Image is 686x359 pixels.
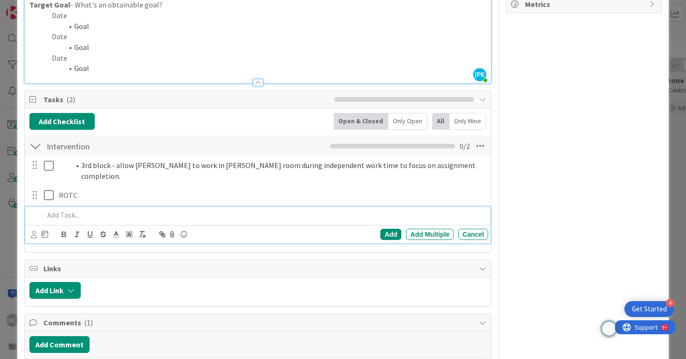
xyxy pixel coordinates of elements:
[70,160,484,181] li: 3rd block - allow [PERSON_NAME] to work in [PERSON_NAME] room during independent work time to foc...
[473,68,486,81] span: [PERSON_NAME]
[84,318,93,327] span: ( 1 )
[666,299,674,307] div: 4
[458,229,488,240] div: Cancel
[29,336,90,353] button: Add Comment
[43,138,241,155] input: Add Checklist...
[29,31,487,42] p: Date
[29,10,487,21] p: Date
[624,301,674,317] div: Open Get Started checklist, remaining modules: 4
[460,141,470,152] span: 0 / 2
[334,113,388,130] div: Open & Closed
[43,263,475,274] span: Links
[41,42,487,53] li: Goal
[20,1,42,13] span: Support
[41,21,487,32] li: Goal
[380,229,401,240] div: Add
[29,113,95,130] button: Add Checklist
[43,317,475,328] span: Comments
[47,4,52,11] div: 9+
[388,113,427,130] div: Only Open
[66,95,75,104] span: ( 2 )
[449,113,486,130] div: Only Mine
[432,113,449,130] div: All
[406,229,454,240] div: Add Multiple
[632,304,667,314] div: Get Started
[43,94,330,105] span: Tasks
[29,282,81,299] button: Add Link
[29,53,487,63] p: Date
[59,190,484,201] p: ROTC
[41,63,487,74] li: Goal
